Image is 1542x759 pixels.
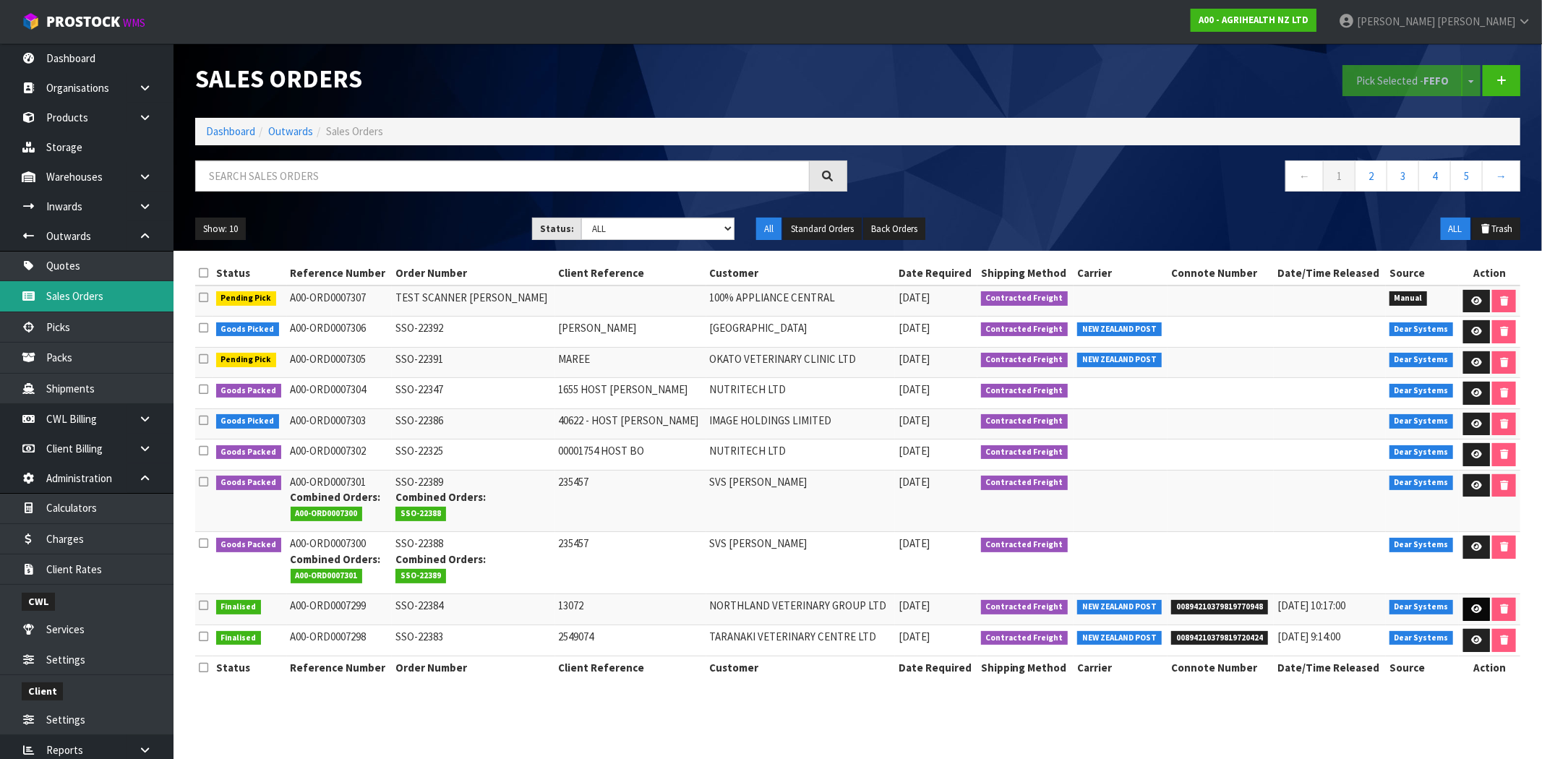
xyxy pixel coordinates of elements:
span: Manual [1389,291,1428,306]
strong: Combined Orders: [395,552,486,566]
span: Goods Picked [216,322,280,337]
span: NEW ZEALAND POST [1077,322,1162,337]
button: Standard Orders [783,218,862,241]
span: Finalised [216,600,262,614]
td: A00-ORD0007302 [287,439,393,471]
td: [GEOGRAPHIC_DATA] [706,317,895,348]
td: A00-ORD0007299 [287,594,393,625]
img: cube-alt.png [22,12,40,30]
td: MAREE [555,347,706,378]
a: 4 [1418,160,1451,192]
span: [DATE] [899,291,930,304]
th: Client Reference [555,262,706,285]
td: [PERSON_NAME] [555,317,706,348]
span: Contracted Freight [981,322,1068,337]
td: 235457 [555,470,706,532]
td: NUTRITECH LTD [706,439,895,471]
strong: Combined Orders: [291,490,381,504]
th: Status [213,656,287,679]
th: Reference Number [287,262,393,285]
button: ALL [1441,218,1470,241]
td: A00-ORD0007306 [287,317,393,348]
a: 3 [1387,160,1419,192]
h1: Sales Orders [195,65,847,93]
th: Shipping Method [977,262,1074,285]
span: Contracted Freight [981,631,1068,646]
span: SSO-22389 [395,569,446,583]
td: 235457 [555,532,706,594]
strong: A00 - AGRIHEALTH NZ LTD [1199,14,1308,26]
td: 1655 HOST [PERSON_NAME] [555,378,706,409]
span: Goods Packed [216,538,282,552]
span: NEW ZEALAND POST [1077,600,1162,614]
span: CWL [22,593,55,611]
td: IMAGE HOLDINGS LIMITED [706,408,895,439]
span: NEW ZEALAND POST [1077,353,1162,367]
td: A00-ORD0007301 [287,470,393,532]
th: Action [1459,656,1520,679]
span: ProStock [46,12,120,31]
span: [PERSON_NAME] [1357,14,1435,28]
a: A00 - AGRIHEALTH NZ LTD [1191,9,1316,32]
span: [DATE] [899,444,930,458]
span: Contracted Freight [981,291,1068,306]
span: [DATE] [899,413,930,427]
span: [DATE] 9:14:00 [1277,630,1340,643]
span: Dear Systems [1389,445,1454,460]
span: Dear Systems [1389,384,1454,398]
input: Search sales orders [195,160,810,192]
button: Trash [1472,218,1520,241]
th: Carrier [1074,262,1168,285]
span: [DATE] [899,352,930,366]
td: A00-ORD0007307 [287,286,393,317]
th: Source [1386,656,1459,679]
th: Order Number [392,656,554,679]
span: Contracted Freight [981,353,1068,367]
span: Contracted Freight [981,538,1068,552]
span: 00894210379819720424 [1171,631,1268,646]
th: Reference Number [287,656,393,679]
a: 1 [1323,160,1355,192]
span: Dear Systems [1389,600,1454,614]
span: Dear Systems [1389,353,1454,367]
td: 40622 - HOST [PERSON_NAME] [555,408,706,439]
strong: FEFO [1423,74,1449,87]
td: OKATO VETERINARY CLINIC LTD [706,347,895,378]
span: Contracted Freight [981,445,1068,460]
td: SSO-22392 [392,317,554,348]
span: Contracted Freight [981,600,1068,614]
span: Dear Systems [1389,322,1454,337]
span: Goods Packed [216,476,282,490]
th: Date/Time Released [1274,656,1386,679]
th: Client Reference [555,656,706,679]
button: All [756,218,781,241]
strong: Status: [540,223,574,235]
button: Back Orders [863,218,925,241]
td: SSO-22347 [392,378,554,409]
span: [DATE] [899,321,930,335]
span: [PERSON_NAME] [1437,14,1515,28]
td: A00-ORD0007298 [287,625,393,656]
span: SSO-22388 [395,507,446,521]
strong: Combined Orders: [395,490,486,504]
td: NORTHLAND VETERINARY GROUP LTD [706,594,895,625]
span: Pending Pick [216,353,277,367]
span: Contracted Freight [981,414,1068,429]
span: Sales Orders [326,124,383,138]
td: SSO-22383 [392,625,554,656]
td: SVS [PERSON_NAME] [706,470,895,532]
span: 00894210379819770948 [1171,600,1268,614]
small: WMS [123,16,145,30]
th: Source [1386,262,1459,285]
span: [DATE] [899,599,930,612]
span: [DATE] 10:17:00 [1277,599,1345,612]
td: NUTRITECH LTD [706,378,895,409]
span: Dear Systems [1389,631,1454,646]
td: 2549074 [555,625,706,656]
td: SSO-22384 [392,594,554,625]
th: Action [1459,262,1520,285]
span: Dear Systems [1389,538,1454,552]
td: A00-ORD0007300 [287,532,393,594]
span: Goods Packed [216,384,282,398]
td: TARANAKI VETERINARY CENTRE LTD [706,625,895,656]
